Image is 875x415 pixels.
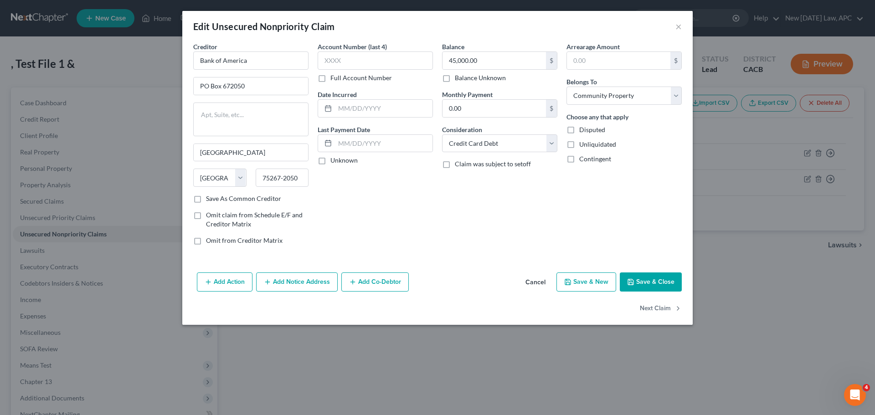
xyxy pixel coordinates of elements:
[566,42,620,51] label: Arrearage Amount
[256,169,309,187] input: Enter zip...
[442,90,493,99] label: Monthly Payment
[443,52,546,69] input: 0.00
[318,42,387,51] label: Account Number (last 4)
[206,211,303,228] span: Omit claim from Schedule E/F and Creditor Matrix
[330,73,392,82] label: Full Account Number
[194,144,308,161] input: Enter city...
[318,90,357,99] label: Date Incurred
[675,21,682,32] button: ×
[455,73,506,82] label: Balance Unknown
[579,126,605,133] span: Disputed
[620,272,682,292] button: Save & Close
[193,51,309,70] input: Search creditor by name...
[193,20,335,33] div: Edit Unsecured Nonpriority Claim
[556,272,616,292] button: Save & New
[318,51,433,70] input: XXXX
[579,140,616,148] span: Unliquidated
[640,299,682,318] button: Next Claim
[193,43,217,51] span: Creditor
[197,272,252,292] button: Add Action
[442,125,482,134] label: Consideration
[330,156,358,165] label: Unknown
[335,135,432,152] input: MM/DD/YYYY
[443,100,546,117] input: 0.00
[256,272,338,292] button: Add Notice Address
[579,155,611,163] span: Contingent
[442,42,464,51] label: Balance
[670,52,681,69] div: $
[335,100,432,117] input: MM/DD/YYYY
[206,236,283,244] span: Omit from Creditor Matrix
[341,272,409,292] button: Add Co-Debtor
[863,384,870,391] span: 4
[194,77,308,95] input: Enter address...
[318,125,370,134] label: Last Payment Date
[518,273,553,292] button: Cancel
[567,52,670,69] input: 0.00
[546,100,557,117] div: $
[455,160,531,168] span: Claim was subject to setoff
[566,78,597,86] span: Belongs To
[546,52,557,69] div: $
[844,384,866,406] iframe: Intercom live chat
[566,112,628,122] label: Choose any that apply
[206,194,281,203] label: Save As Common Creditor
